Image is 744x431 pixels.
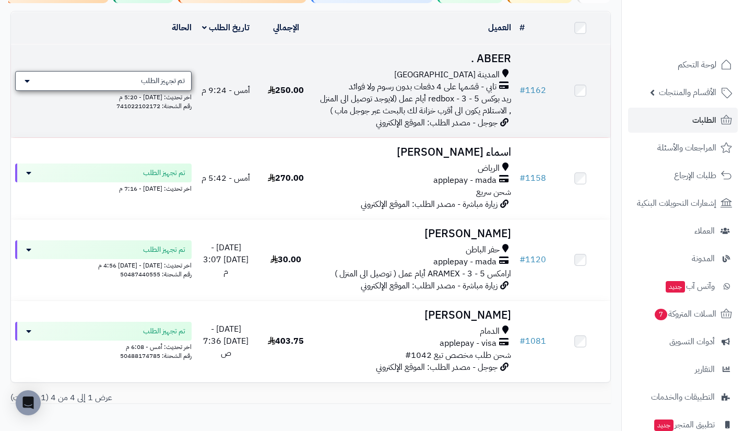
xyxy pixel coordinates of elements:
[320,309,511,321] h3: [PERSON_NAME]
[143,326,185,336] span: تم تجهيز الطلب
[376,361,498,374] span: جوجل - مصدر الطلب: الموقع الإلكتروني
[628,357,738,382] a: التقارير
[116,101,192,111] span: رقم الشحنة: 741022102172
[628,52,738,77] a: لوحة التحكم
[268,172,304,184] span: 270.00
[268,335,304,347] span: 403.75
[268,84,304,97] span: 250.00
[669,334,715,349] span: أدوات التسويق
[519,335,525,347] span: #
[3,392,311,404] div: عرض 1 إلى 4 من 4 (1 صفحات)
[519,84,546,97] a: #1162
[657,141,716,155] span: المراجعات والأسئلة
[466,244,500,256] span: حفر الباطن
[628,191,738,216] a: إشعارات التحويلات البنكية
[519,21,525,34] a: #
[519,253,525,266] span: #
[394,69,500,81] span: المدينة [GEOGRAPHIC_DATA]
[651,390,715,404] span: التطبيقات والخدمات
[519,335,546,347] a: #1081
[202,21,250,34] a: تاريخ الطلب
[480,325,500,337] span: الدمام
[376,117,498,129] span: جوجل - مصدر الطلب: الموقع الإلكتروني
[120,270,192,279] span: رقم الشحنة: 50487440555
[202,172,250,184] span: أمس - 5:42 م
[361,198,498,211] span: زيارة مباشرة - مصدر الطلب: الموقع الإلكتروني
[692,251,715,266] span: المدونة
[320,146,511,158] h3: اسماء [PERSON_NAME]
[674,168,716,183] span: طلبات الإرجاع
[628,329,738,354] a: أدوات التسويق
[659,85,716,100] span: الأقسام والمنتجات
[15,341,192,352] div: اخر تحديث: أمس - 6:08 م
[476,186,511,199] span: شحن سريع
[361,279,498,292] span: زيارة مباشرة - مصدر الطلب: الموقع الإلكتروني
[203,323,249,359] span: [DATE] - [DATE] 7:36 ص
[678,57,716,72] span: لوحة التحكم
[335,267,511,280] span: ارامكس ARAMEX - 3 - 5 أيام عمل ( توصيل الى المنزل )
[203,241,249,278] span: [DATE] - [DATE] 3:07 م
[202,84,250,97] span: أمس - 9:24 م
[16,390,41,415] div: Open Intercom Messenger
[440,337,497,350] span: applepay - visa
[349,81,497,93] span: تابي - قسّمها على 4 دفعات بدون رسوم ولا فوائد
[433,256,497,268] span: applepay - mada
[628,135,738,160] a: المراجعات والأسئلة
[141,76,185,86] span: تم تجهيز الطلب
[270,253,301,266] span: 30.00
[666,281,685,293] span: جديد
[628,274,738,299] a: وآتس آبجديد
[320,92,511,117] span: ريد بوكس redbox - 3 - 5 أيام عمل (لايوجد توصيل الى المنزل , الاستلام يكون الى أقرب خزانة لك بالبح...
[405,349,511,362] span: شحن طلب مخصص تبع 1042#
[628,246,738,271] a: المدونة
[433,174,497,187] span: applepay - mada
[628,218,738,243] a: العملاء
[519,253,546,266] a: #1120
[320,228,511,240] h3: [PERSON_NAME]
[695,362,715,377] span: التقارير
[15,91,192,102] div: اخر تحديث: [DATE] - 5:20 م
[628,301,738,327] a: السلات المتروكة7
[15,182,192,193] div: اخر تحديث: [DATE] - 7:16 م
[673,8,734,30] img: logo-2.png
[15,259,192,270] div: اخر تحديث: [DATE] - [DATE] 4:56 م
[320,53,511,65] h3: ABEER .
[628,385,738,410] a: التطبيقات والخدمات
[478,162,500,174] span: الرياض
[694,224,715,238] span: العملاء
[519,172,525,184] span: #
[273,21,299,34] a: الإجمالي
[519,84,525,97] span: #
[654,420,674,431] span: جديد
[654,307,716,321] span: السلات المتروكة
[628,163,738,188] a: طلبات الإرجاع
[172,21,192,34] a: الحالة
[143,168,185,178] span: تم تجهيز الطلب
[628,108,738,133] a: الطلبات
[655,309,667,320] span: 7
[488,21,511,34] a: العميل
[692,113,716,127] span: الطلبات
[637,196,716,211] span: إشعارات التحويلات البنكية
[519,172,546,184] a: #1158
[120,351,192,360] span: رقم الشحنة: 50488174785
[143,244,185,255] span: تم تجهيز الطلب
[665,279,715,294] span: وآتس آب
